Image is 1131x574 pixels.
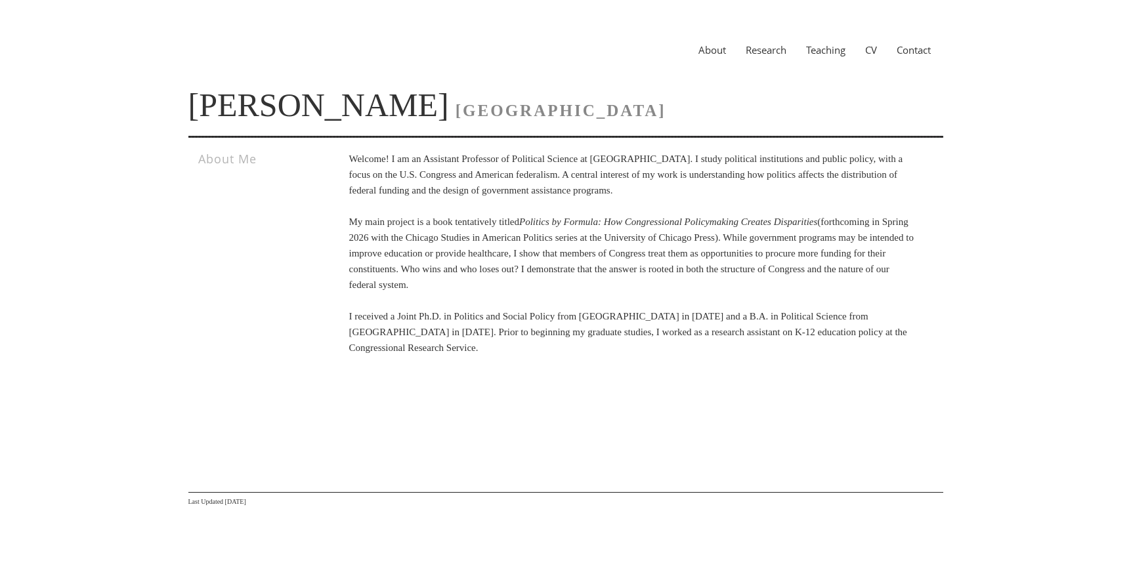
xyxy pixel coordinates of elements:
[736,43,796,56] a: Research
[188,87,449,123] a: [PERSON_NAME]
[188,498,246,505] span: Last Updated [DATE]
[349,151,916,356] p: Welcome! I am an Assistant Professor of Political Science at [GEOGRAPHIC_DATA]. I study political...
[519,216,817,227] i: Politics by Formula: How Congressional Policymaking Creates Disparities
[198,151,312,167] h3: About Me
[456,102,666,119] span: [GEOGRAPHIC_DATA]
[689,43,736,56] a: About
[855,43,887,56] a: CV
[796,43,855,56] a: Teaching
[887,43,941,56] a: Contact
